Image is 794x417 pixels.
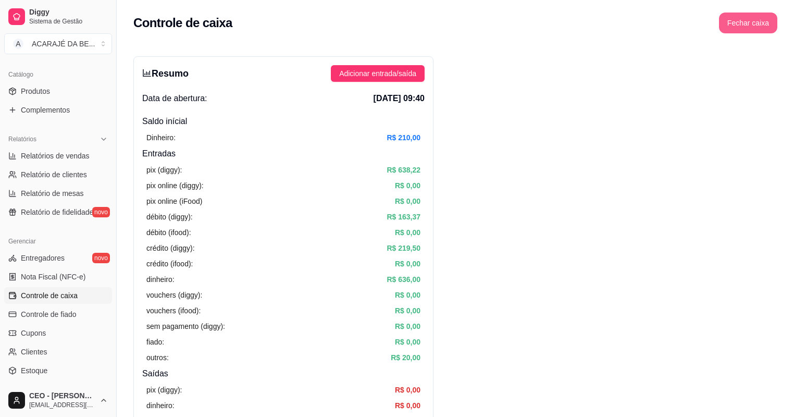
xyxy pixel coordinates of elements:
a: Relatórios de vendas [4,148,112,164]
span: Relatórios [8,135,36,143]
span: Complementos [21,105,70,115]
article: débito (diggy): [146,211,193,223]
div: Catálogo [4,66,112,83]
h4: Saldo inícial [142,115,425,128]
h4: Entradas [142,148,425,160]
article: R$ 636,00 [387,274,420,285]
span: Relatório de clientes [21,169,87,180]
span: [EMAIL_ADDRESS][DOMAIN_NAME] [29,401,95,409]
article: R$ 0,00 [395,336,420,348]
span: Relatório de mesas [21,188,84,199]
h4: Saídas [142,367,425,380]
button: Fechar caixa [719,13,777,33]
article: pix online (diggy): [146,180,204,191]
span: Controle de fiado [21,309,77,320]
article: crédito (diggy): [146,242,195,254]
button: Adicionar entrada/saída [331,65,425,82]
article: R$ 0,00 [395,227,420,238]
article: R$ 163,37 [387,211,420,223]
span: Relatórios de vendas [21,151,90,161]
a: Clientes [4,344,112,360]
a: Entregadoresnovo [4,250,112,266]
div: Gerenciar [4,233,112,250]
span: Relatório de fidelidade [21,207,93,217]
a: Estoque [4,362,112,379]
span: Nota Fiscal (NFC-e) [21,272,85,282]
div: ACARAJÉ DA BE ... [32,39,95,49]
a: Configurações [4,381,112,398]
span: [DATE] 09:40 [374,92,425,105]
article: R$ 0,00 [395,305,420,316]
span: Adicionar entrada/saída [339,68,416,79]
a: Relatório de fidelidadenovo [4,204,112,220]
span: Sistema de Gestão [29,17,108,26]
span: Estoque [21,365,47,376]
button: Select a team [4,33,112,54]
article: R$ 0,00 [395,258,420,269]
article: vouchers (diggy): [146,289,202,301]
article: outros: [146,352,169,363]
article: crédito (ifood): [146,258,193,269]
span: Data de abertura: [142,92,207,105]
a: Complementos [4,102,112,118]
article: pix online (iFood) [146,195,202,207]
article: R$ 210,00 [387,132,420,143]
a: Relatório de clientes [4,166,112,183]
span: bar-chart [142,68,152,78]
article: R$ 0,00 [395,289,420,301]
article: pix (diggy): [146,164,182,176]
article: débito (ifood): [146,227,191,238]
span: Cupons [21,328,46,338]
article: dinheiro: [146,400,175,411]
article: R$ 638,22 [387,164,420,176]
a: Relatório de mesas [4,185,112,202]
article: R$ 219,50 [387,242,420,254]
button: CEO - [PERSON_NAME][EMAIL_ADDRESS][DOMAIN_NAME] [4,388,112,413]
a: Nota Fiscal (NFC-e) [4,268,112,285]
span: CEO - [PERSON_NAME] [29,391,95,401]
span: Clientes [21,347,47,357]
span: Controle de caixa [21,290,78,301]
article: Dinheiro: [146,132,176,143]
span: Entregadores [21,253,65,263]
article: R$ 0,00 [395,321,420,332]
span: Diggy [29,8,108,17]
article: sem pagamento (diggy): [146,321,225,332]
article: pix (diggy): [146,384,182,396]
article: R$ 0,00 [395,180,420,191]
a: Cupons [4,325,112,341]
article: dinheiro: [146,274,175,285]
a: Controle de caixa [4,287,112,304]
article: fiado: [146,336,164,348]
a: DiggySistema de Gestão [4,4,112,29]
article: R$ 0,00 [395,195,420,207]
h2: Controle de caixa [133,15,232,31]
article: R$ 20,00 [391,352,420,363]
h3: Resumo [142,66,189,81]
span: Produtos [21,86,50,96]
a: Produtos [4,83,112,100]
article: R$ 0,00 [395,400,420,411]
span: A [13,39,23,49]
a: Controle de fiado [4,306,112,323]
article: R$ 0,00 [395,384,420,396]
article: vouchers (ifood): [146,305,201,316]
